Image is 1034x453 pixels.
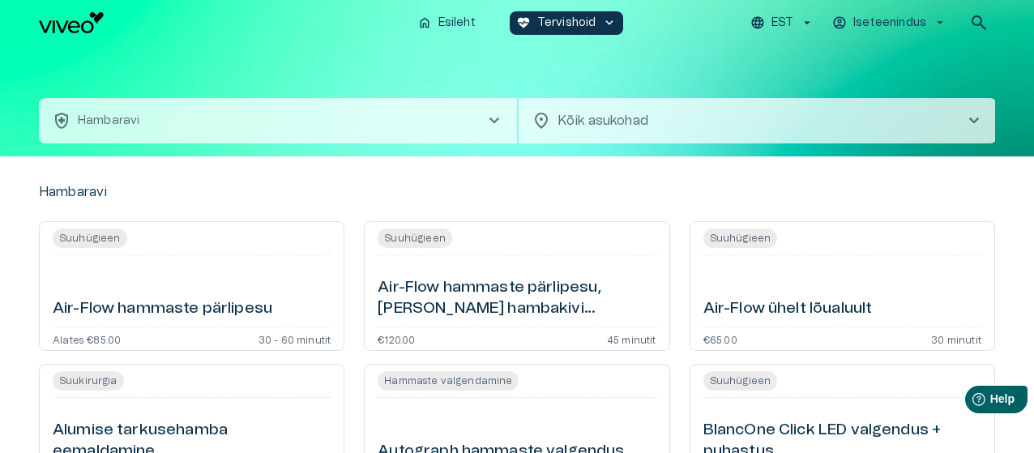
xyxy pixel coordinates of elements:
a: Open service booking details [39,221,344,351]
span: Hammaste valgendamine [378,374,519,388]
p: Hambaravi [78,113,139,130]
h6: Air-Flow ühelt lõualuult [703,298,873,320]
h6: Air-Flow hammaste pärlipesu, [PERSON_NAME] hambakivi eemaldamiseta [378,277,656,320]
span: Suuhügieen [378,231,452,246]
p: 30 minutit [931,334,981,344]
img: Viveo logo [39,12,104,33]
p: Kõik asukohad [558,111,938,130]
span: ecg_heart [516,15,531,30]
span: keyboard_arrow_down [602,15,617,30]
p: 45 minutit [607,334,656,344]
a: Navigate to homepage [39,12,404,33]
p: Alates €85.00 [53,334,121,344]
span: search [969,13,989,32]
p: 30 - 60 minutit [258,334,331,344]
p: Tervishoid [537,15,596,32]
span: Suuhügieen [53,231,127,246]
p: Esileht [438,15,476,32]
span: location_on [532,111,551,130]
span: health_and_safety [52,111,71,130]
span: Suukirurgia [53,374,124,388]
iframe: Help widget launcher [908,379,1034,425]
p: EST [771,15,793,32]
p: €120.00 [378,334,415,344]
span: Suuhügieen [703,374,778,388]
a: Open service booking details [690,221,995,351]
button: open search modal [963,6,995,39]
span: home [417,15,432,30]
button: homeEsileht [411,11,484,35]
button: health_and_safetyHambaravichevron_right [39,98,517,143]
p: Hambaravi [39,182,107,202]
span: Suuhügieen [703,231,778,246]
p: Iseteenindus [853,15,926,32]
span: chevron_right [485,111,504,130]
a: Open service booking details [364,221,669,351]
span: arrow_drop_down [933,15,947,30]
span: chevron_right [964,111,984,130]
button: EST [748,11,817,35]
h6: Air-Flow hammaste pärlipesu [53,298,272,320]
button: Iseteenindusarrow_drop_down [830,11,950,35]
p: €65.00 [703,334,737,344]
button: ecg_heartTervishoidkeyboard_arrow_down [510,11,624,35]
